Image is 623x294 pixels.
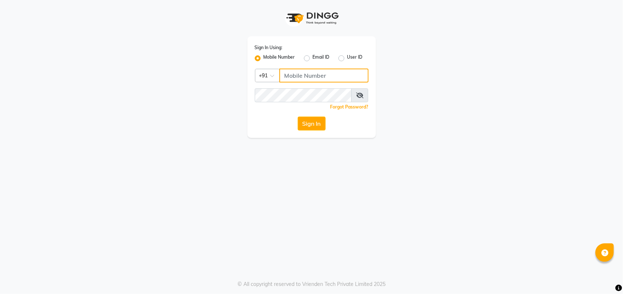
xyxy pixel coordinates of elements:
label: Email ID [313,54,330,63]
label: User ID [347,54,363,63]
button: Sign In [298,117,326,131]
label: Mobile Number [264,54,295,63]
label: Sign In Using: [255,44,283,51]
a: Forgot Password? [330,104,369,110]
img: logo1.svg [282,7,341,29]
input: Username [279,69,369,82]
input: Username [255,88,352,102]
